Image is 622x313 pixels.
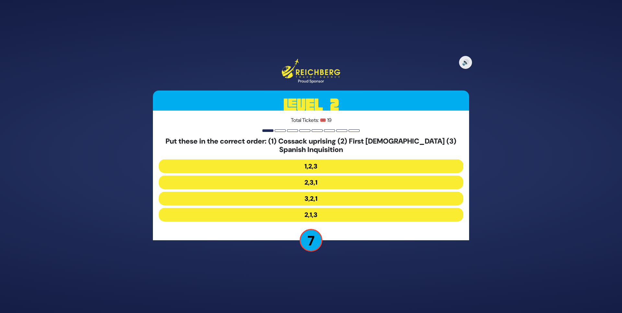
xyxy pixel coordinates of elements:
h5: Put these in the correct order: (1) Cossack uprising (2) First [DEMOGRAPHIC_DATA] (3) Spanish Inq... [159,137,463,154]
button: 2,3,1 [159,176,463,189]
div: Proud Sponsor [282,78,340,84]
button: 1,2,3 [159,159,463,173]
button: 3,2,1 [159,192,463,205]
button: 🔊 [459,56,472,69]
h3: Level 2 [153,91,469,120]
button: 2,1,3 [159,208,463,221]
img: Reichberg Travel [282,59,340,78]
p: 7 [300,229,322,252]
p: Total Tickets: 🎟️ 19 [159,116,463,124]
